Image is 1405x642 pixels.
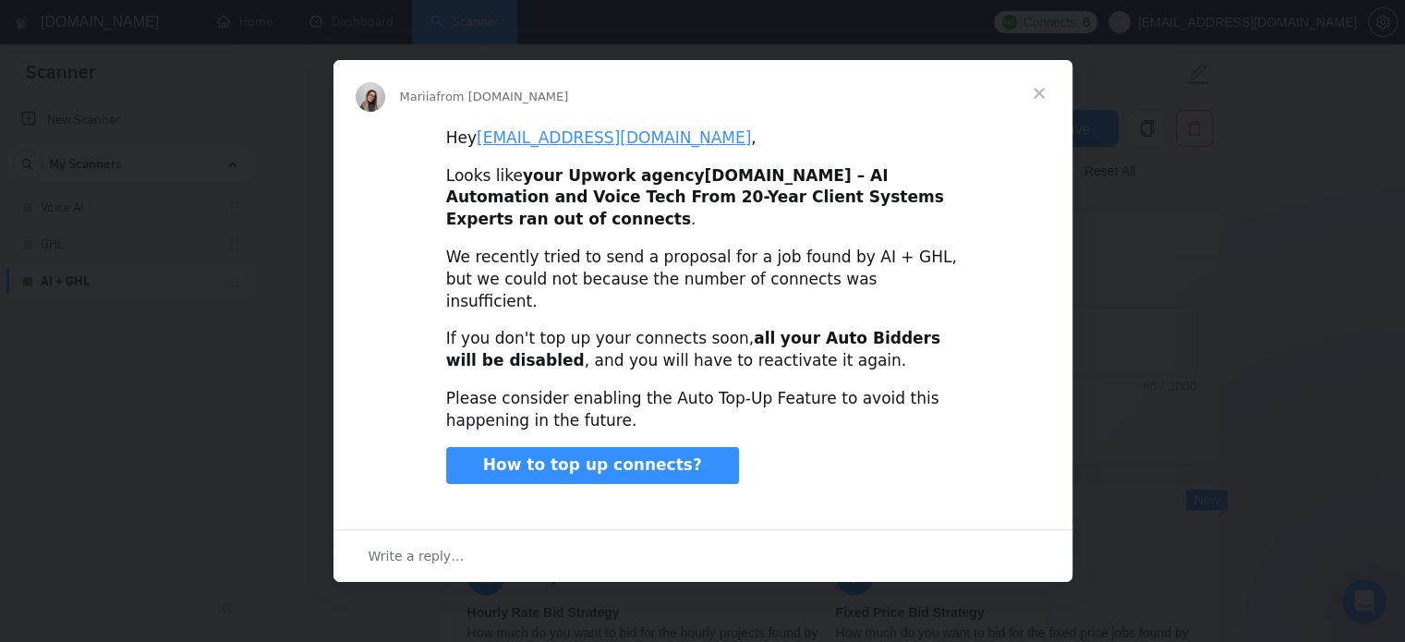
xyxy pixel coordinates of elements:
[446,247,960,312] div: We recently tried to send a proposal for a job found by AI + GHL, but we could not because the nu...
[483,455,702,474] span: How to top up connects?
[446,165,960,231] div: Looks like .
[446,328,960,372] div: If you don't top up your connects soon, , and you will have to reactivate it again.
[333,529,1072,582] div: Open conversation and reply
[446,447,739,484] a: How to top up connects?
[523,166,705,185] b: your Upwork agency
[477,128,751,147] a: [EMAIL_ADDRESS][DOMAIN_NAME]
[446,166,944,229] b: [DOMAIN_NAME] – AI Automation and Voice Tech From 20-Year Client Systems Experts ran out of connects
[754,329,775,347] b: all
[356,82,385,112] img: Profile image for Mariia
[436,90,568,103] span: from [DOMAIN_NAME]
[400,90,437,103] span: Mariia
[369,544,465,568] span: Write a reply…
[446,127,960,150] div: Hey ,
[446,388,960,432] div: Please consider enabling the Auto Top-Up Feature to avoid this happening in the future.
[1006,60,1072,127] span: Close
